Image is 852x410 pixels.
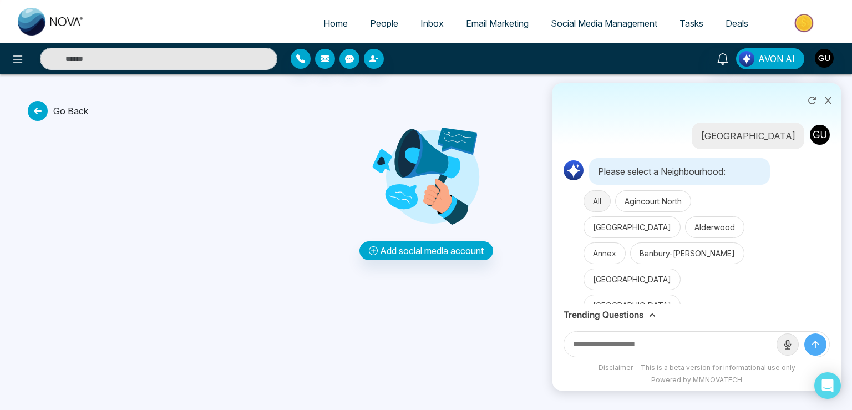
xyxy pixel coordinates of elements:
img: Lead Flow [739,51,754,67]
img: User Avatar [809,124,831,146]
span: Tasks [679,18,703,29]
a: Inbox [409,13,455,34]
a: Social Media Management [540,13,668,34]
div: Powered by MMNOVATECH [558,375,835,385]
img: AI Logo [562,159,585,181]
a: Email Marketing [455,13,540,34]
button: [GEOGRAPHIC_DATA] [584,269,681,290]
a: Home [312,13,359,34]
span: Email Marketing [466,18,529,29]
span: Go Back [28,101,88,121]
div: Open Intercom Messenger [814,372,841,399]
span: Inbox [420,18,444,29]
button: AVON AI [736,48,804,69]
button: Agincourt North [615,190,691,212]
button: All [584,190,611,212]
button: [GEOGRAPHIC_DATA] [584,216,681,238]
img: Market-place.gif [765,11,845,36]
div: Disclaimer - This is a beta version for informational use only [558,363,835,373]
p: [GEOGRAPHIC_DATA] [701,129,795,143]
img: Analytics png [371,128,481,225]
a: People [359,13,409,34]
button: [GEOGRAPHIC_DATA] [584,295,681,316]
img: User Avatar [815,49,834,68]
a: Deals [714,13,759,34]
button: Banbury-[PERSON_NAME] [630,242,744,264]
a: Tasks [668,13,714,34]
h3: Trending Questions [564,310,643,320]
span: Deals [726,18,748,29]
button: Annex [584,242,626,264]
img: Nova CRM Logo [18,8,84,36]
span: Social Media Management [551,18,657,29]
span: People [370,18,398,29]
span: AVON AI [758,52,795,65]
p: Please select a Neighbourhood: [589,158,770,185]
button: Add social media account [359,241,493,260]
button: Alderwood [685,216,744,238]
span: Home [323,18,348,29]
